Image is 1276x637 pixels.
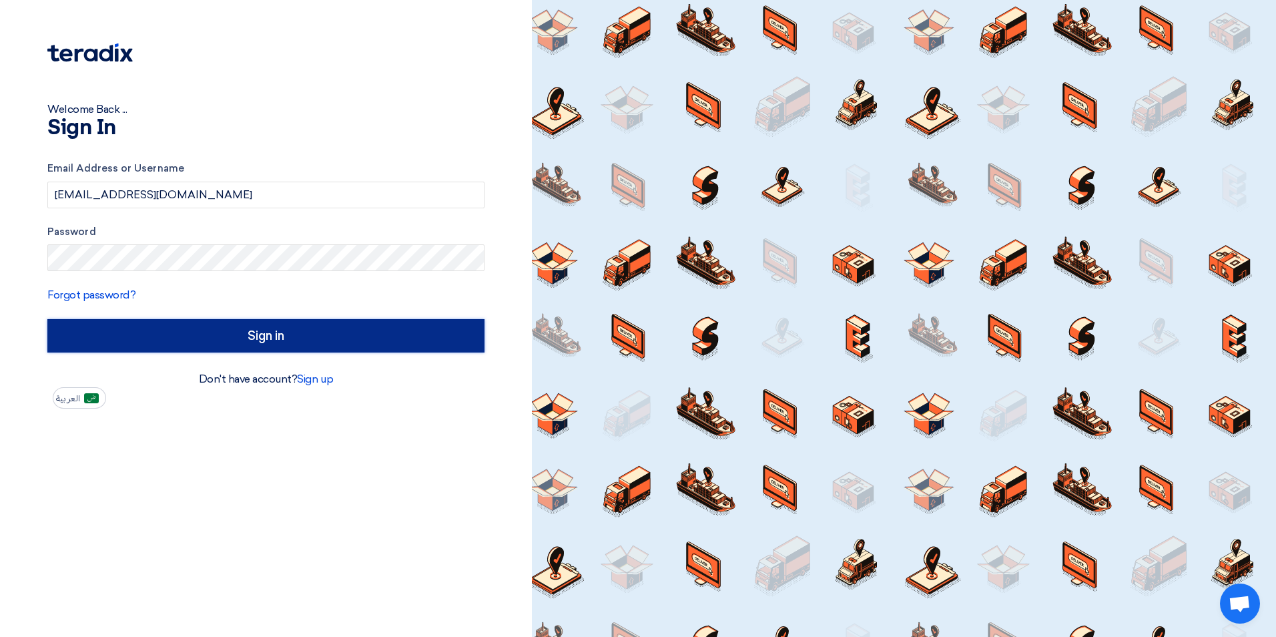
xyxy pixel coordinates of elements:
img: ar-AR.png [84,393,99,403]
button: العربية [53,387,106,409]
span: العربية [56,394,80,403]
h1: Sign In [47,118,485,139]
a: Forgot password? [47,288,135,301]
label: Email Address or Username [47,161,485,176]
input: Sign in [47,319,485,353]
div: Welcome Back ... [47,101,485,118]
img: Teradix logo [47,43,133,62]
div: Open chat [1220,584,1260,624]
a: Sign up [297,373,333,385]
input: Enter your business email or username [47,182,485,208]
div: Don't have account? [47,371,485,387]
label: Password [47,224,485,240]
